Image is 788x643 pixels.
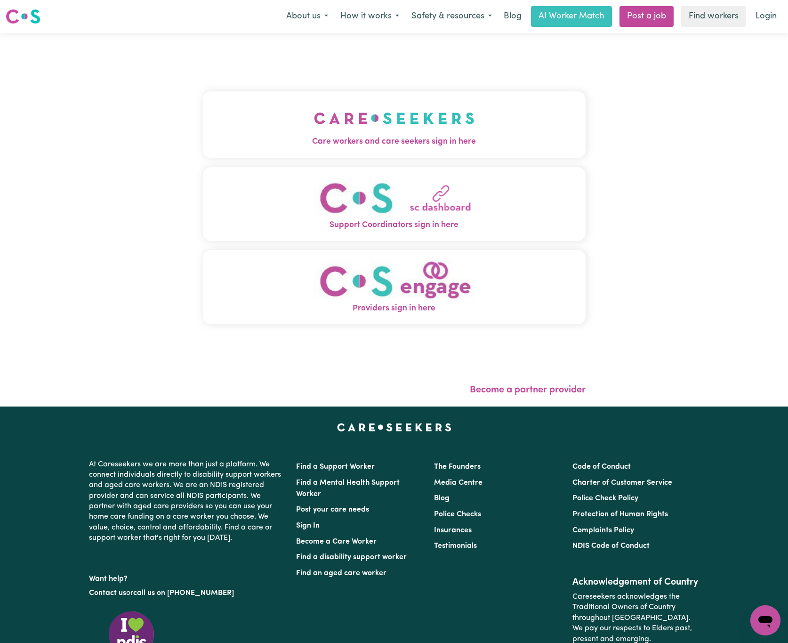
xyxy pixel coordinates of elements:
[434,542,477,550] a: Testimonials
[572,463,631,471] a: Code of Conduct
[619,6,674,27] a: Post a job
[133,589,234,597] a: call us on [PHONE_NUMBER]
[203,167,586,241] button: Support Coordinators sign in here
[334,7,405,26] button: How it works
[89,589,126,597] a: Contact us
[572,511,668,518] a: Protection of Human Rights
[203,250,586,324] button: Providers sign in here
[203,136,586,148] span: Care workers and care seekers sign in here
[280,7,334,26] button: About us
[203,219,586,231] span: Support Coordinators sign in here
[6,6,40,27] a: Careseekers logo
[572,577,699,588] h2: Acknowledgement of Country
[750,605,780,635] iframe: Button to launch messaging window
[681,6,746,27] a: Find workers
[296,538,377,545] a: Become a Care Worker
[296,463,375,471] a: Find a Support Worker
[750,6,782,27] a: Login
[296,479,400,498] a: Find a Mental Health Support Worker
[434,479,482,487] a: Media Centre
[572,527,634,534] a: Complaints Policy
[89,456,285,547] p: At Careseekers we are more than just a platform. We connect individuals directly to disability su...
[203,91,586,157] button: Care workers and care seekers sign in here
[572,479,672,487] a: Charter of Customer Service
[337,423,451,431] a: Careseekers home page
[6,8,40,25] img: Careseekers logo
[572,542,650,550] a: NDIS Code of Conduct
[89,570,285,584] p: Want help?
[434,463,481,471] a: The Founders
[572,495,638,502] a: Police Check Policy
[405,7,498,26] button: Safety & resources
[296,570,386,577] a: Find an aged care worker
[89,584,285,602] p: or
[203,302,586,315] span: Providers sign in here
[296,522,320,529] a: Sign In
[434,495,450,502] a: Blog
[498,6,527,27] a: Blog
[470,385,586,395] a: Become a partner provider
[434,527,472,534] a: Insurances
[531,6,612,27] a: AI Worker Match
[296,553,407,561] a: Find a disability support worker
[434,511,481,518] a: Police Checks
[296,506,369,513] a: Post your care needs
